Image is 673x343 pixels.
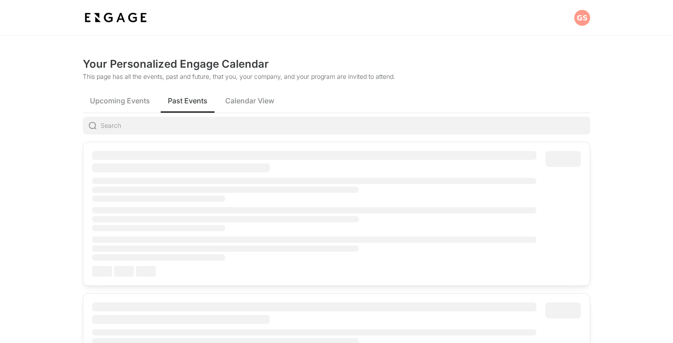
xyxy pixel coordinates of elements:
button: Upcoming Events [83,88,157,113]
h2: Your Personalized Engage Calendar [83,57,590,71]
button: Past Events [161,88,215,113]
button: Calendar View [218,88,281,113]
p: This page has all the events, past and future, that you, your company, and your program are invit... [83,72,590,81]
img: Profile picture of Gareth Sudul [574,10,590,26]
input: Search [101,117,590,135]
img: bdf1fb74-1727-4ba0-a5bd-bc74ae9fc70b.jpeg [83,10,149,26]
span: Calendar View [225,95,274,106]
span: Upcoming Events [90,95,150,106]
span: Past Events [168,95,207,106]
button: Open profile menu [574,10,590,26]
